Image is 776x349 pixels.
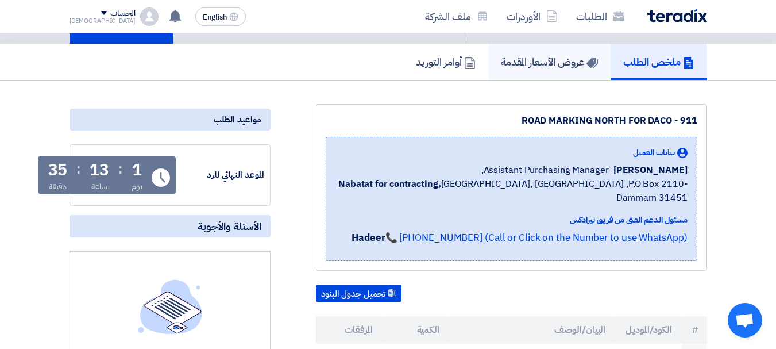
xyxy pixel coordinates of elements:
span: English [203,13,227,21]
a: الطلبات [567,3,634,30]
div: 35 [48,162,68,178]
a: 📞 [PHONE_NUMBER] (Call or Click on the Number to use WhatsApp) [385,231,688,245]
th: # [681,316,707,344]
th: الكود/الموديل [615,316,681,344]
div: Open chat [728,303,762,338]
div: مواعيد الطلب [70,109,271,131]
span: [GEOGRAPHIC_DATA], [GEOGRAPHIC_DATA] ,P.O Box 2110- Dammam 31451 [335,177,688,205]
b: Nabatat for contracting, [338,177,441,191]
img: Teradix logo [647,9,707,22]
span: [PERSON_NAME] [613,163,688,177]
div: 1 [132,162,142,178]
h5: أوامر التوريد [416,55,476,68]
img: empty_state_list.svg [138,279,202,333]
div: ROAD MARKING NORTH FOR DACO - 911 [326,114,697,128]
a: ملف الشركة [416,3,497,30]
h5: ملخص الطلب [623,55,694,68]
th: المرفقات [316,316,383,344]
div: [DEMOGRAPHIC_DATA] [70,18,136,24]
th: الكمية [382,316,449,344]
a: الأوردرات [497,3,567,30]
div: 13 [90,162,109,178]
div: : [76,159,80,179]
a: عروض الأسعار المقدمة [488,44,611,80]
div: الحساب [110,9,135,18]
a: أوامر التوريد [403,44,488,80]
h5: عروض الأسعار المقدمة [501,55,598,68]
a: ملخص الطلب [611,44,707,80]
div: ساعة [91,181,108,193]
button: تحميل جدول البنود [316,285,401,303]
strong: Hadeer [352,231,385,245]
div: دقيقة [49,181,67,193]
th: البيان/الوصف [449,316,615,344]
span: Assistant Purchasing Manager, [481,163,609,177]
div: : [118,159,122,179]
button: English [195,7,246,26]
div: الموعد النهائي للرد [178,168,264,182]
div: مسئول الدعم الفني من فريق تيرادكس [335,214,688,226]
div: يوم [132,181,142,193]
img: profile_test.png [140,7,159,26]
span: الأسئلة والأجوبة [198,220,261,233]
span: بيانات العميل [633,147,675,159]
